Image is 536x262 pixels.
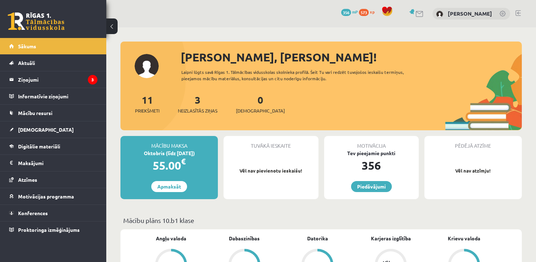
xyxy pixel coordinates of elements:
[181,49,522,66] div: [PERSON_NAME], [PERSON_NAME]!
[448,10,492,17] a: [PERSON_NAME]
[9,222,97,238] a: Proktoringa izmēģinājums
[18,155,97,171] legend: Maksājumi
[436,11,443,18] img: Andris Anžans
[9,138,97,154] a: Digitālie materiāli
[371,235,411,242] a: Karjeras izglītība
[236,93,285,114] a: 0[DEMOGRAPHIC_DATA]
[18,60,35,66] span: Aktuāli
[18,143,60,149] span: Digitālie materiāli
[307,235,328,242] a: Datorika
[324,157,419,174] div: 356
[151,181,187,192] a: Apmaksāt
[181,69,422,82] div: Laipni lūgts savā Rīgas 1. Tālmācības vidusskolas skolnieka profilā. Šeit Tu vari redzēt tuvojošo...
[120,149,218,157] div: Oktobris (līdz [DATE])
[9,55,97,71] a: Aktuāli
[9,121,97,138] a: [DEMOGRAPHIC_DATA]
[9,171,97,188] a: Atzīmes
[359,9,369,16] span: 573
[341,9,358,15] a: 356 mP
[120,136,218,149] div: Mācību maksa
[135,107,159,114] span: Priekšmeti
[88,75,97,84] i: 3
[224,136,318,149] div: Tuvākā ieskaite
[8,12,64,30] a: Rīgas 1. Tālmācības vidusskola
[18,71,97,88] legend: Ziņojumi
[120,157,218,174] div: 55.00
[178,107,218,114] span: Neizlasītās ziņas
[324,149,419,157] div: Tev pieejamie punkti
[351,181,392,192] a: Piedāvājumi
[9,188,97,204] a: Motivācijas programma
[236,107,285,114] span: [DEMOGRAPHIC_DATA]
[448,235,480,242] a: Krievu valoda
[9,155,97,171] a: Maksājumi
[18,193,74,200] span: Motivācijas programma
[9,105,97,121] a: Mācību resursi
[370,9,374,15] span: xp
[227,167,315,174] p: Vēl nav pievienotu ieskaišu!
[424,136,522,149] div: Pēdējā atzīme
[123,215,519,225] p: Mācību plāns 10.b1 klase
[178,93,218,114] a: 3Neizlasītās ziņas
[18,43,36,49] span: Sākums
[18,110,52,116] span: Mācību resursi
[352,9,358,15] span: mP
[18,226,80,233] span: Proktoringa izmēģinājums
[18,88,97,104] legend: Informatīvie ziņojumi
[9,38,97,54] a: Sākums
[9,205,97,221] a: Konferences
[359,9,378,15] a: 573 xp
[229,235,260,242] a: Dabaszinības
[135,93,159,114] a: 11Priekšmeti
[341,9,351,16] span: 356
[9,88,97,104] a: Informatīvie ziņojumi
[18,126,74,133] span: [DEMOGRAPHIC_DATA]
[18,176,37,183] span: Atzīmes
[156,235,186,242] a: Angļu valoda
[9,71,97,88] a: Ziņojumi3
[428,167,518,174] p: Vēl nav atzīmju!
[181,156,186,167] span: €
[18,210,48,216] span: Konferences
[324,136,419,149] div: Motivācija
